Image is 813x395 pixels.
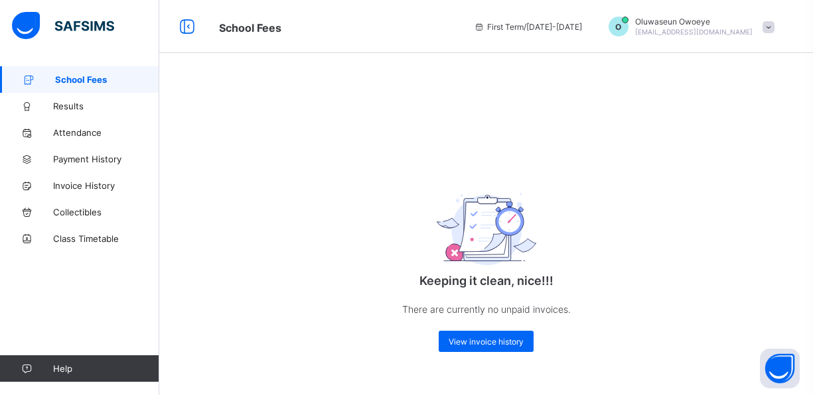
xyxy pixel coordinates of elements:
[53,363,159,374] span: Help
[595,17,781,36] div: Oluwaseun Owoeye
[53,180,159,191] span: Invoice History
[474,22,582,32] span: session/term information
[53,207,159,217] span: Collectibles
[219,21,281,34] span: School Fees
[437,193,536,265] img: empty_exam.25ac31c7e64bfa8fcc0a6b068b22d071.svg
[354,156,619,365] div: Keeping it clean, nice!!!
[615,22,621,32] span: O
[760,349,800,388] button: Open asap
[354,274,619,288] p: Keeping it clean, nice!!!
[53,233,159,244] span: Class Timetable
[53,101,159,111] span: Results
[635,28,753,36] span: [EMAIL_ADDRESS][DOMAIN_NAME]
[635,17,753,27] span: Oluwaseun Owoeye
[354,301,619,317] p: There are currently no unpaid invoices.
[53,154,159,164] span: Payment History
[449,337,524,347] span: View invoice history
[12,12,114,40] img: safsims
[55,74,159,85] span: School Fees
[53,127,159,138] span: Attendance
